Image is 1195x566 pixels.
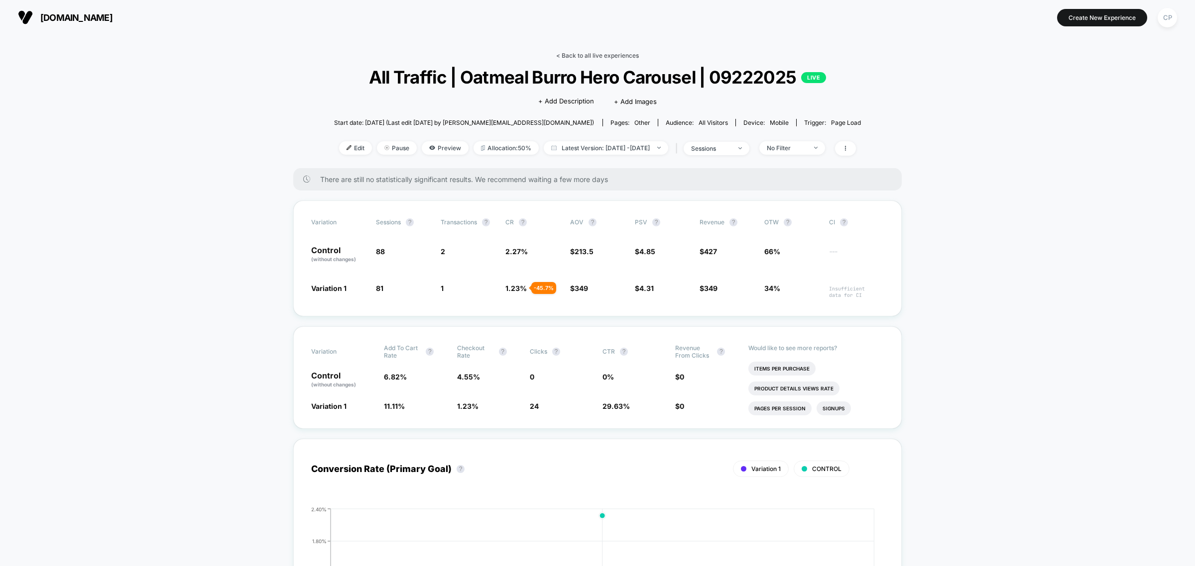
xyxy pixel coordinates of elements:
span: other [634,119,650,126]
span: Variation 1 [751,465,781,472]
button: CP [1155,7,1180,28]
button: ? [784,218,792,226]
span: Pause [377,141,417,155]
span: 81 [376,284,383,292]
span: (without changes) [311,256,356,262]
span: $ [635,247,655,256]
span: 349 [575,284,588,292]
span: Checkout Rate [457,344,494,359]
span: 24 [530,402,539,410]
span: 2.27 % [505,247,528,256]
button: ? [482,218,490,226]
span: 1.23 % [505,284,527,292]
tspan: 2.40% [311,506,327,512]
a: < Back to all live experiences [556,52,639,59]
span: 88 [376,247,385,256]
span: 0 [530,373,534,381]
span: 1 [441,284,444,292]
p: LIVE [801,72,826,83]
span: $ [570,284,588,292]
img: end [814,147,818,149]
span: Latest Version: [DATE] - [DATE] [544,141,668,155]
div: No Filter [767,144,807,152]
button: ? [519,218,527,226]
div: - 45.7 % [531,282,556,294]
span: $ [700,247,717,256]
span: 29.63 % [602,402,630,410]
span: 6.82 % [384,373,407,381]
span: All Traffic | Oatmeal Burro Hero Carousel | 09222025 [360,67,835,88]
span: $ [635,284,654,292]
img: edit [347,145,352,150]
span: $ [675,402,684,410]
span: Start date: [DATE] (Last edit [DATE] by [PERSON_NAME][EMAIL_ADDRESS][DOMAIN_NAME]) [334,119,594,126]
button: [DOMAIN_NAME] [15,9,116,25]
span: AOV [570,218,584,226]
span: Insufficient data for CI [829,285,884,298]
span: + Add Description [538,96,594,106]
span: $ [700,284,717,292]
span: CONTROL [812,465,841,472]
span: $ [675,373,684,381]
span: There are still no statistically significant results. We recommend waiting a few more days [320,175,882,184]
img: calendar [551,145,557,150]
span: CR [505,218,514,226]
span: --- [829,249,884,263]
span: Variation 1 [311,402,347,410]
img: end [738,147,742,149]
span: Variation 1 [311,284,347,292]
span: 0 % [602,373,614,381]
div: Pages: [610,119,650,126]
span: Preview [422,141,469,155]
span: Revenue [700,218,724,226]
span: Variation [311,218,366,226]
span: 0 [680,402,684,410]
span: 427 [704,247,717,256]
span: Allocation: 50% [474,141,539,155]
button: ? [652,218,660,226]
button: ? [589,218,597,226]
span: | [673,141,684,156]
span: Revenue From Clicks [675,344,712,359]
li: Product Details Views Rate [748,381,839,395]
span: 1.23 % [457,402,478,410]
span: 4.31 [639,284,654,292]
img: rebalance [481,145,485,151]
button: ? [552,348,560,356]
div: Trigger: [804,119,861,126]
span: Sessions [376,218,401,226]
span: Transactions [441,218,477,226]
p: Control [311,246,366,263]
span: 66% [764,247,780,256]
span: 4.55 % [457,373,480,381]
li: Pages Per Session [748,401,812,415]
span: Clicks [530,348,547,355]
li: Items Per Purchase [748,362,816,376]
button: ? [840,218,848,226]
span: (without changes) [311,381,356,387]
button: ? [499,348,507,356]
span: Page Load [831,119,861,126]
span: Edit [339,141,372,155]
span: 11.11 % [384,402,405,410]
span: mobile [770,119,789,126]
button: ? [620,348,628,356]
span: Device: [735,119,796,126]
p: Would like to see more reports? [748,344,884,352]
span: + Add Images [614,97,657,105]
span: All Visitors [699,119,728,126]
li: Signups [817,401,851,415]
p: Control [311,372,374,388]
span: CI [829,218,884,226]
span: Add To Cart Rate [384,344,421,359]
span: 34% [764,284,780,292]
button: ? [729,218,737,226]
button: Create New Experience [1057,9,1147,26]
span: 2 [441,247,445,256]
button: ? [406,218,414,226]
div: sessions [691,145,731,152]
button: ? [426,348,434,356]
span: 4.85 [639,247,655,256]
span: Variation [311,344,366,359]
img: Visually logo [18,10,33,25]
